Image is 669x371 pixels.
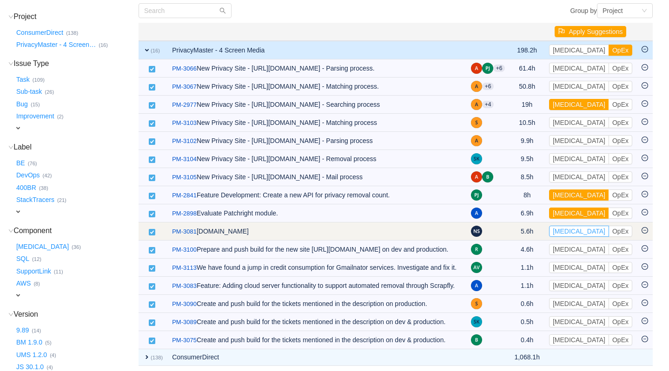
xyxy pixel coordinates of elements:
[167,349,466,366] td: ConsumerDirect
[148,247,156,254] img: 10738
[45,89,54,95] small: (26)
[493,65,505,72] aui-badge: +6
[609,171,632,182] button: OpEx
[549,153,609,164] button: [MEDICAL_DATA]
[148,174,156,182] img: 10738
[99,42,108,48] small: (16)
[549,226,609,237] button: [MEDICAL_DATA]
[32,328,41,333] small: (14)
[8,145,13,150] i: icon: down
[510,150,544,168] td: 9.5h
[642,227,648,234] i: icon: minus-circle
[642,118,648,125] i: icon: minus-circle
[510,41,544,59] td: 198.2h
[167,59,466,78] td: New Privacy Site - [URL][DOMAIN_NAME] - Parsing process.
[609,208,632,219] button: OpEx
[172,336,197,345] a: PM-3075
[609,226,632,237] button: OpEx
[148,337,156,345] img: 10738
[609,135,632,146] button: OpEx
[14,239,72,254] button: [MEDICAL_DATA]
[609,99,632,110] button: OpEx
[14,252,32,267] button: SQL
[172,155,197,164] a: PM-3104
[14,59,138,68] h3: Issue Type
[549,81,609,92] button: [MEDICAL_DATA]
[510,331,544,349] td: 0.4h
[609,45,632,56] button: OpEx
[14,38,99,52] button: PrivacyMaster - 4 Screen…
[609,298,632,309] button: OpEx
[471,99,482,110] img: A
[167,313,466,331] td: Create and push build for the tickets mentioned in the description on dev & production.
[510,277,544,295] td: 1.1h
[642,64,648,71] i: icon: minus-circle
[510,241,544,259] td: 4.6h
[549,316,609,327] button: [MEDICAL_DATA]
[549,171,609,182] button: [MEDICAL_DATA]
[148,138,156,145] img: 10738
[471,189,482,201] img: PJ
[14,208,22,215] span: expand
[609,334,632,345] button: OpEx
[148,228,156,236] img: 10738
[549,280,609,291] button: [MEDICAL_DATA]
[642,46,648,52] i: icon: minus-circle
[172,191,197,200] a: PM-2841
[172,82,197,91] a: PM-3067
[167,222,466,241] td: [DOMAIN_NAME]
[471,208,482,219] img: A
[14,264,54,279] button: SupportLink
[471,226,482,237] img: NS
[642,263,648,270] i: icon: minus-circle
[148,210,156,218] img: 10738
[471,81,482,92] img: A
[14,97,31,111] button: Bug
[14,124,22,132] span: expand
[471,153,482,164] img: SK
[8,61,13,66] i: icon: down
[172,245,197,254] a: PM-3100
[14,276,33,291] button: AWS
[471,334,482,345] img: B
[642,82,648,89] i: icon: minus-circle
[167,41,466,59] td: PrivacyMaster - 4 Screen Media
[510,204,544,222] td: 6.9h
[14,193,57,208] button: StackTracers
[14,310,138,319] h3: Version
[549,244,609,255] button: [MEDICAL_DATA]
[14,109,57,124] button: Improvement
[148,120,156,127] img: 10738
[471,171,482,182] img: A
[14,180,39,195] button: 400BR
[609,244,632,255] button: OpEx
[510,96,544,114] td: 19h
[72,244,81,250] small: (36)
[172,299,197,309] a: PM-3090
[31,102,40,107] small: (15)
[510,259,544,277] td: 1.1h
[609,153,632,164] button: OpEx
[642,281,648,288] i: icon: minus-circle
[14,25,66,40] button: ConsumerDirect
[609,117,632,128] button: OpEx
[549,334,609,345] button: [MEDICAL_DATA]
[172,263,197,273] a: PM-3113
[642,318,648,324] i: icon: minus-circle
[482,171,493,182] img: B
[8,228,13,234] i: icon: down
[172,118,197,128] a: PM-3103
[172,281,197,291] a: PM-3083
[510,313,544,331] td: 0.5h
[609,81,632,92] button: OpEx
[14,156,28,170] button: BE
[167,277,466,295] td: Feature: Adding cloud server functionality to support automated removal through Scrapfly.
[510,78,544,96] td: 50.8h
[555,26,626,37] button: icon: flagApply Suggestions
[148,84,156,91] img: 10738
[148,65,156,73] img: 10738
[172,100,197,110] a: PM-2977
[167,132,466,150] td: New Privacy Site - [URL][DOMAIN_NAME] - Parsing process
[148,156,156,163] img: 10738
[549,45,609,56] button: [MEDICAL_DATA]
